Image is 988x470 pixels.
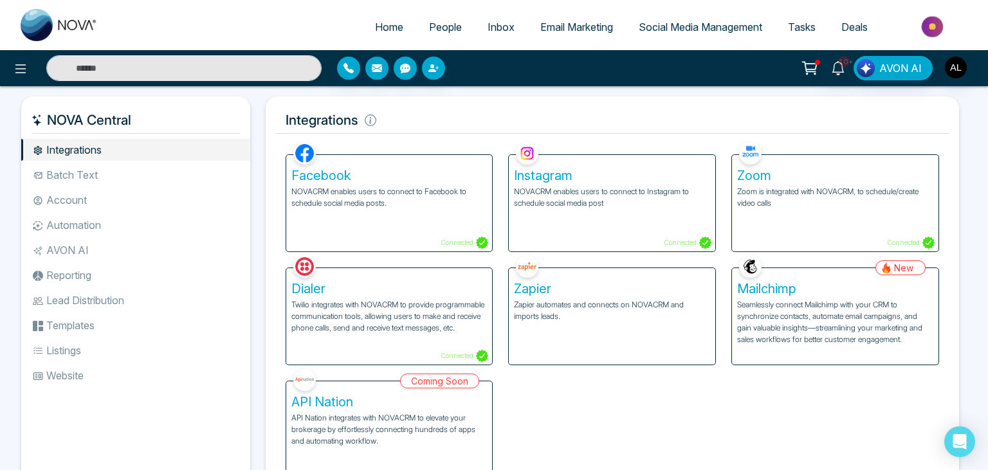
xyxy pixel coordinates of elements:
li: Account [21,189,250,211]
p: Zoom is integrated with NOVACRM, to schedule/create video calls [737,186,933,209]
span: Tasks [788,21,816,33]
h5: NOVA Central [32,107,240,134]
span: 10+ [838,56,850,68]
span: Deals [841,21,868,33]
img: Connected [476,350,488,362]
button: AVON AI [854,56,933,80]
img: Nova CRM Logo [21,9,98,41]
h5: Mailchimp [737,281,933,296]
p: NOVACRM enables users to connect to Facebook to schedule social media posts. [291,186,488,209]
a: Home [362,15,416,39]
li: Batch Text [21,164,250,186]
p: Seamlessly connect Mailchimp with your CRM to synchronize contacts, automate email campaigns, and... [737,299,933,345]
img: Connected [922,237,935,249]
p: Connected [441,350,488,362]
img: Mailchimp [739,255,762,278]
li: Listings [21,339,250,361]
img: Lead Flow [857,59,875,77]
h5: Zapier [514,281,710,296]
div: New [875,260,926,275]
a: 10+ [823,56,854,78]
p: NOVACRM enables users to connect to Instagram to schedule social media post [514,186,710,209]
a: Deals [828,15,881,39]
li: Integrations [21,139,250,161]
p: Connected [887,237,935,249]
span: Inbox [488,21,515,33]
a: Tasks [775,15,828,39]
img: Facebook [293,142,316,165]
a: Inbox [475,15,527,39]
img: Connected [476,237,488,249]
p: Connected [664,237,711,249]
li: Website [21,365,250,386]
span: Home [375,21,403,33]
p: Connected [441,237,488,249]
h5: Zoom [737,168,933,183]
span: AVON AI [879,60,922,76]
a: People [416,15,475,39]
li: AVON AI [21,239,250,261]
span: People [429,21,462,33]
li: Lead Distribution [21,289,250,311]
li: Templates [21,314,250,336]
img: Instagram [516,142,538,165]
img: Connected [699,237,711,249]
li: Reporting [21,264,250,286]
p: Zapier automates and connects on NOVACRM and imports leads. [514,299,710,322]
a: Social Media Management [626,15,775,39]
p: Twilio integrates with NOVACRM to provide programmable communication tools, allowing users to mak... [291,299,488,334]
h5: Integrations [276,107,949,134]
h5: Facebook [291,168,488,183]
span: Social Media Management [639,21,762,33]
span: Email Marketing [540,21,613,33]
img: Dialer [293,255,316,278]
li: Automation [21,214,250,236]
div: Open Intercom Messenger [944,426,975,457]
img: Zapier [516,255,538,278]
h5: Dialer [291,281,488,296]
img: User Avatar [945,57,967,78]
a: Email Marketing [527,15,626,39]
img: new-tag [881,263,892,273]
img: Market-place.gif [887,12,980,41]
img: Zoom [739,142,762,165]
h5: Instagram [514,168,710,183]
